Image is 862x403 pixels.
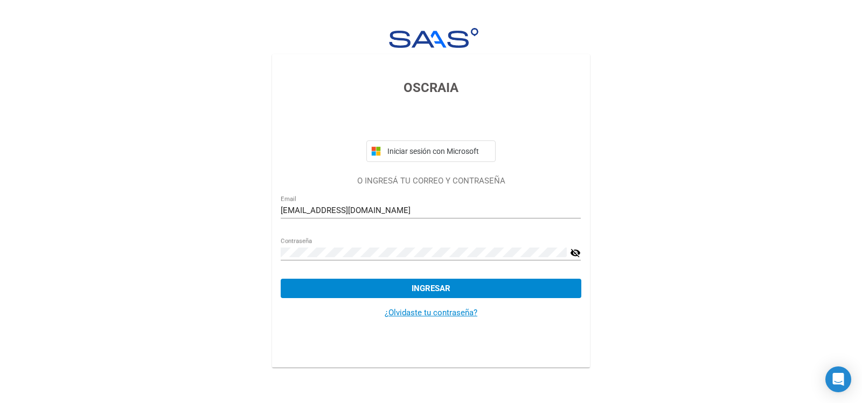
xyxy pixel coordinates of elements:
a: ¿Olvidaste tu contraseña? [385,308,477,317]
span: Ingresar [412,284,450,293]
h3: OSCRAIA [281,78,581,97]
p: O INGRESÁ TU CORREO Y CONTRASEÑA [281,175,581,187]
iframe: Botón de Acceder con Google [361,109,501,133]
div: Open Intercom Messenger [825,366,851,392]
span: Iniciar sesión con Microsoft [385,147,491,155]
mat-icon: visibility_off [570,246,581,259]
button: Ingresar [281,279,581,298]
button: Iniciar sesión con Microsoft [366,140,496,162]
